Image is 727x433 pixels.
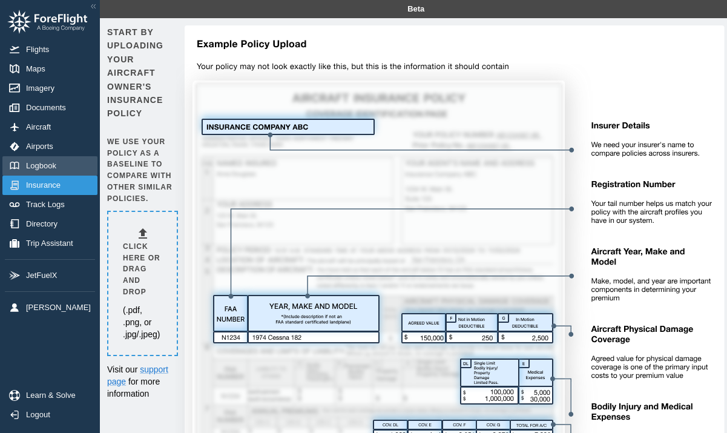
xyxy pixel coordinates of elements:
a: support page [107,365,168,386]
p: Visit our for more information [107,363,176,400]
p: (.pdf, .png, or .jpg/.jpeg) [123,304,162,340]
h6: Click here or drag and drop [123,241,162,298]
h6: Start by uploading your aircraft owner's insurance policy [107,25,176,121]
h6: We use your policy as a baseline to compare with other similar policies. [107,136,176,205]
